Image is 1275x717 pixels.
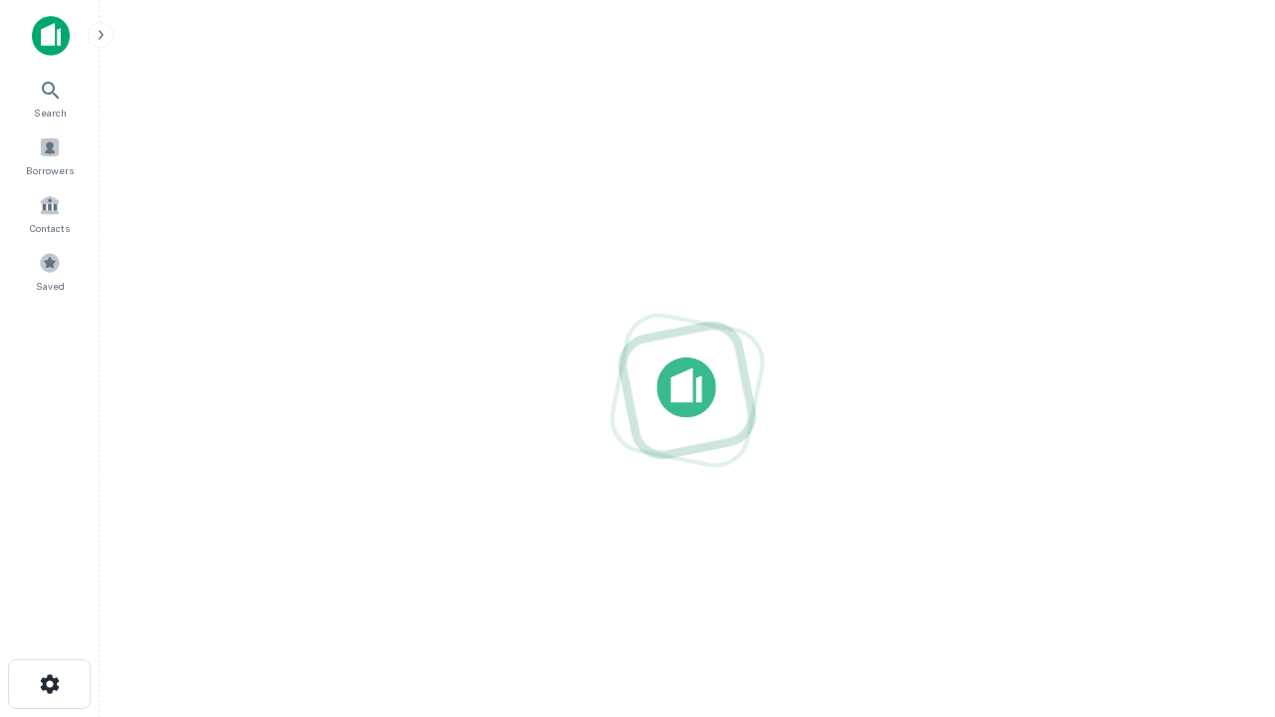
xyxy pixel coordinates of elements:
a: Saved [6,244,94,298]
span: Saved [36,278,65,294]
a: Search [6,71,94,124]
a: Borrowers [6,128,94,182]
a: Contacts [6,186,94,240]
span: Borrowers [26,162,74,178]
span: Contacts [30,220,70,236]
iframe: Chat Widget [1175,558,1275,653]
img: capitalize-icon.png [32,16,70,56]
span: Search [34,105,67,120]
